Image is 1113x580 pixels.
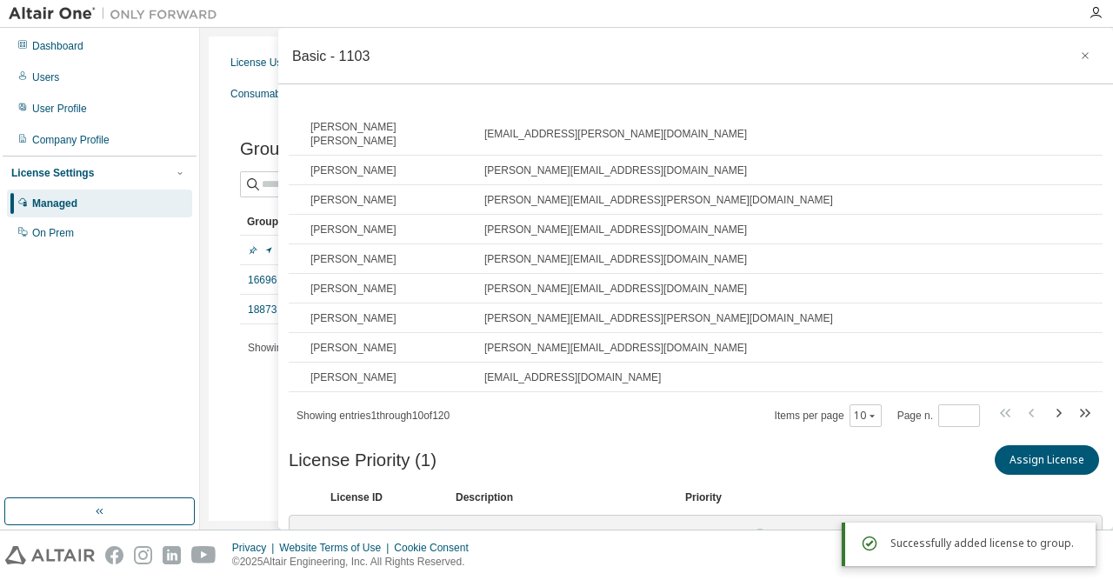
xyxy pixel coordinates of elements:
[310,252,397,266] span: [PERSON_NAME]
[292,49,370,63] div: Basic - 1103
[32,39,83,53] div: Dashboard
[484,341,747,355] span: [PERSON_NAME][EMAIL_ADDRESS][DOMAIN_NAME]
[32,226,74,240] div: On Prem
[248,303,277,317] a: 18873
[484,282,747,296] span: [PERSON_NAME][EMAIL_ADDRESS][DOMAIN_NAME]
[775,404,882,427] span: Items per page
[310,282,397,296] span: [PERSON_NAME]
[484,370,661,384] span: [EMAIL_ADDRESS][DOMAIN_NAME]
[230,87,294,101] div: Consumables
[247,208,407,236] div: Group ID
[232,555,479,570] p: © 2025 Altair Engineering, Inc. All Rights Reserved.
[32,197,77,210] div: Managed
[230,56,299,70] div: License Usage
[456,490,664,504] div: Description
[279,541,394,555] div: Website Terms of Use
[330,490,435,504] div: License ID
[105,546,123,564] img: facebook.svg
[484,311,833,325] span: [PERSON_NAME][EMAIL_ADDRESS][PERSON_NAME][DOMAIN_NAME]
[310,311,397,325] span: [PERSON_NAME]
[297,410,450,422] span: Showing entries 1 through 10 of 120
[32,70,59,84] div: Users
[240,139,324,159] span: Groups (3)
[232,541,279,555] div: Privacy
[310,120,469,148] span: [PERSON_NAME] [PERSON_NAME]
[310,341,397,355] span: [PERSON_NAME]
[5,546,95,564] img: altair_logo.svg
[310,163,397,177] span: [PERSON_NAME]
[163,546,181,564] img: linkedin.svg
[32,102,87,116] div: User Profile
[854,409,877,423] button: 10
[9,5,226,23] img: Altair One
[484,223,747,237] span: [PERSON_NAME][EMAIL_ADDRESS][DOMAIN_NAME]
[890,533,1082,554] div: Successfully added license to group.
[484,252,747,266] span: [PERSON_NAME][EMAIL_ADDRESS][DOMAIN_NAME]
[484,193,833,207] span: [PERSON_NAME][EMAIL_ADDRESS][PERSON_NAME][DOMAIN_NAME]
[248,243,303,257] a: 1103
[248,273,277,287] a: 16696
[310,223,397,237] span: [PERSON_NAME]
[11,166,94,180] div: License Settings
[897,404,980,427] span: Page n.
[32,133,110,147] div: Company Profile
[310,193,397,207] span: [PERSON_NAME]
[484,163,747,177] span: [PERSON_NAME][EMAIL_ADDRESS][DOMAIN_NAME]
[134,546,152,564] img: instagram.svg
[310,370,397,384] span: [PERSON_NAME]
[685,490,722,504] div: Priority
[394,541,478,555] div: Cookie Consent
[248,342,383,354] span: Showing entries 1 through 3 of 3
[484,127,747,141] span: [EMAIL_ADDRESS][PERSON_NAME][DOMAIN_NAME]
[191,546,217,564] img: youtube.svg
[289,450,437,470] span: License Priority (1)
[995,445,1099,475] button: Assign License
